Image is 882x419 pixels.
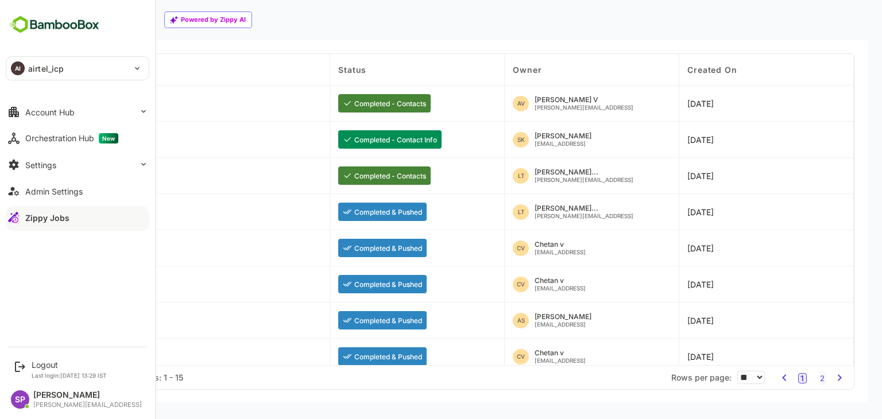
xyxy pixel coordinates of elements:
div: [EMAIL_ADDRESS] [535,285,586,291]
span: 2025-10-14 [687,99,714,108]
span: 2025-10-07 [687,135,714,145]
span: 2025-10-03 [687,316,714,325]
div: [EMAIL_ADDRESS] [535,249,586,255]
div: Zippy Jobs [25,213,69,223]
span: Created On [687,65,737,75]
span: Owner [513,65,541,75]
p: Completed & Pushed [354,244,422,253]
span: Status [338,65,366,75]
div: Chetan v [513,277,586,292]
div: Logout [32,360,107,370]
div: Akshat V [513,96,633,111]
div: Powered by Zippy AI [181,17,246,22]
div: [EMAIL_ADDRESS] [535,141,591,146]
p: Completed & Pushed [354,352,422,361]
div: CV [513,240,529,256]
div: [PERSON_NAME] [535,313,591,320]
button: Account Hub [6,100,149,123]
span: 2025-10-03 [687,352,714,362]
p: Completed - Contact Info [354,135,437,144]
img: BambooboxFullLogoMark.5f36c76dfaba33ec1ec1367b70bb1252.svg [6,14,103,36]
div: Settings [25,160,56,170]
div: Chetan v [535,277,586,284]
div: AS [513,313,529,328]
div: AI [11,61,25,75]
div: [PERSON_NAME] [33,390,142,400]
div: Lokesh Totakuri [513,168,633,184]
div: LT [513,204,529,220]
button: Settings [6,153,149,176]
button: Orchestration HubNew [6,127,149,150]
p: Last login: [DATE] 13:29 IST [32,372,107,379]
div: [PERSON_NAME]... [535,205,633,212]
p: Completed - Contacts [354,99,426,108]
p: airtel_icp [28,63,64,75]
div: LT [513,168,529,184]
div: [EMAIL_ADDRESS] [535,358,586,363]
div: [PERSON_NAME][EMAIL_ADDRESS] [535,104,633,110]
div: Chetan v [513,240,586,256]
span: New [99,133,118,143]
button: 2 [818,371,826,385]
div: AIairtel_icp [6,57,149,80]
span: 2025-10-06 [687,171,714,181]
div: [PERSON_NAME][EMAIL_ADDRESS] [535,177,633,183]
div: Account Hub [25,107,75,117]
div: [PERSON_NAME] [535,133,591,139]
div: AV [513,96,529,111]
div: Orchestration Hub [25,133,118,143]
p: Completed & Pushed [354,280,422,289]
div: Chetan v [513,349,586,364]
span: 2025-10-03 [687,207,714,217]
button: Admin Settings [6,180,149,203]
div: amit swain [513,313,591,328]
div: [PERSON_NAME] V [535,96,633,103]
div: CV [513,349,529,364]
div: Chetan v [535,241,586,248]
div: SP [11,390,29,409]
div: [PERSON_NAME][EMAIL_ADDRESS] [33,401,142,409]
div: Admin Settings [25,187,83,196]
p: Completed - Contacts [354,172,426,180]
div: [EMAIL_ADDRESS] [535,321,591,327]
div: CV [513,277,529,292]
div: [PERSON_NAME]... [535,169,633,176]
span: 2025-10-03 [687,280,714,289]
button: 1 [798,373,807,383]
span: 2025-10-03 [687,243,714,253]
div: Seraj Khan [513,132,591,148]
button: Zippy Jobs [6,206,149,229]
p: Completed & Pushed [354,316,422,325]
div: Chetan v [535,350,586,356]
div: [PERSON_NAME][EMAIL_ADDRESS] [535,213,633,219]
div: Lokesh Totakuri [513,204,633,220]
div: SK [513,132,529,148]
p: Completed & Pushed [354,208,422,216]
span: Rows per page: [671,373,732,382]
